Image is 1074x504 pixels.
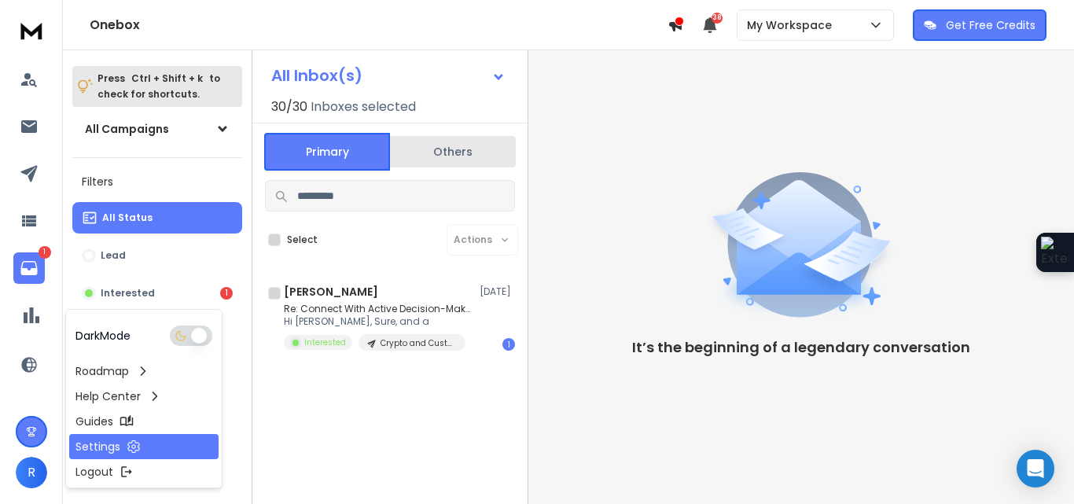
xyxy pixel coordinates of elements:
p: Dark Mode [75,328,131,344]
span: 38 [712,13,723,24]
button: Lead [72,240,242,271]
span: Ctrl + Shift + k [129,69,205,87]
button: Others [390,134,516,169]
button: All Inbox(s) [259,60,518,91]
button: R [16,457,47,488]
div: Open Intercom Messenger [1017,450,1054,487]
a: 1 [13,252,45,284]
p: It’s the beginning of a legendary conversation [632,337,970,359]
p: Hi [PERSON_NAME], Sure, and a [284,315,473,328]
p: Crypto and Custodians [381,337,456,349]
h3: Filters [72,171,242,193]
h1: All Inbox(s) [271,68,362,83]
p: Help Center [75,388,141,404]
button: All Status [72,202,242,234]
h1: [PERSON_NAME] [284,284,378,300]
span: 30 / 30 [271,97,307,116]
p: Settings [75,439,120,454]
p: All Status [102,212,153,224]
img: logo [16,16,47,45]
p: [DATE] [480,285,515,298]
button: Get Free Credits [913,9,1046,41]
button: All Campaigns [72,113,242,145]
a: Settings [69,434,219,459]
label: Select [287,234,318,246]
div: 1 [502,338,515,351]
p: My Workspace [747,17,838,33]
div: 1 [220,287,233,300]
h3: Inboxes selected [311,97,416,116]
h1: All Campaigns [85,121,169,137]
p: Logout [75,464,113,480]
h1: Onebox [90,16,668,35]
p: Roadmap [75,363,129,379]
button: Interested1 [72,278,242,309]
button: Primary [264,133,390,171]
p: Guides [75,414,113,429]
p: Press to check for shortcuts. [97,71,220,102]
img: Extension Icon [1041,237,1069,268]
a: Help Center [69,384,219,409]
p: Interested [304,337,346,348]
p: Interested [101,287,155,300]
p: 1 [39,246,51,259]
a: Roadmap [69,359,219,384]
p: Re: Connect With Active Decision-Makers [284,303,473,315]
p: Lead [101,249,126,262]
p: Get Free Credits [946,17,1035,33]
a: Guides [69,409,219,434]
